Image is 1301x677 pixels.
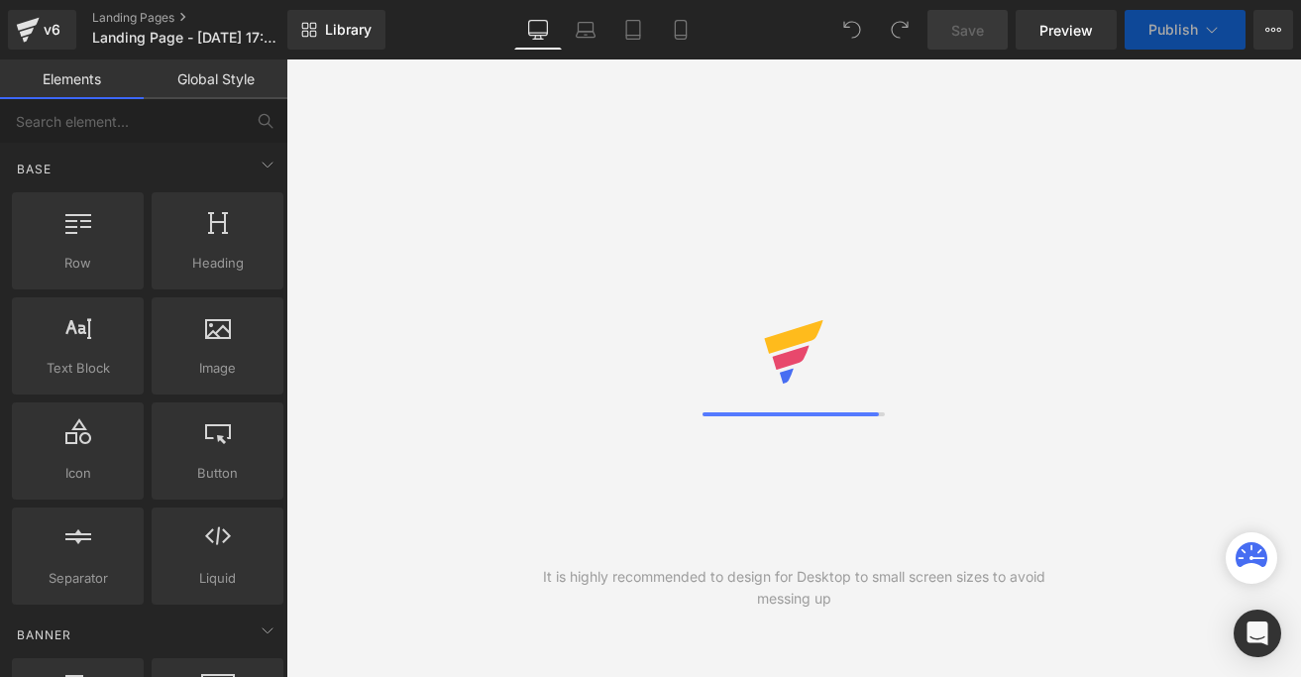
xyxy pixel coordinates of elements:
[1125,10,1246,50] button: Publish
[1039,20,1093,41] span: Preview
[15,160,54,178] span: Base
[514,10,562,50] a: Desktop
[158,253,277,274] span: Heading
[540,566,1047,610] div: It is highly recommended to design for Desktop to small screen sizes to avoid messing up
[1016,10,1117,50] a: Preview
[158,358,277,379] span: Image
[8,10,76,50] a: v6
[40,17,64,43] div: v6
[325,21,372,39] span: Library
[18,463,138,484] span: Icon
[15,625,73,644] span: Banner
[92,10,320,26] a: Landing Pages
[18,253,138,274] span: Row
[18,358,138,379] span: Text Block
[609,10,657,50] a: Tablet
[1253,10,1293,50] button: More
[657,10,705,50] a: Mobile
[92,30,282,46] span: Landing Page - [DATE] 17:45:26
[158,463,277,484] span: Button
[880,10,920,50] button: Redo
[144,59,287,99] a: Global Style
[158,568,277,589] span: Liquid
[562,10,609,50] a: Laptop
[287,10,385,50] a: New Library
[1148,22,1198,38] span: Publish
[1234,610,1281,657] div: Open Intercom Messenger
[18,568,138,589] span: Separator
[832,10,872,50] button: Undo
[951,20,984,41] span: Save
